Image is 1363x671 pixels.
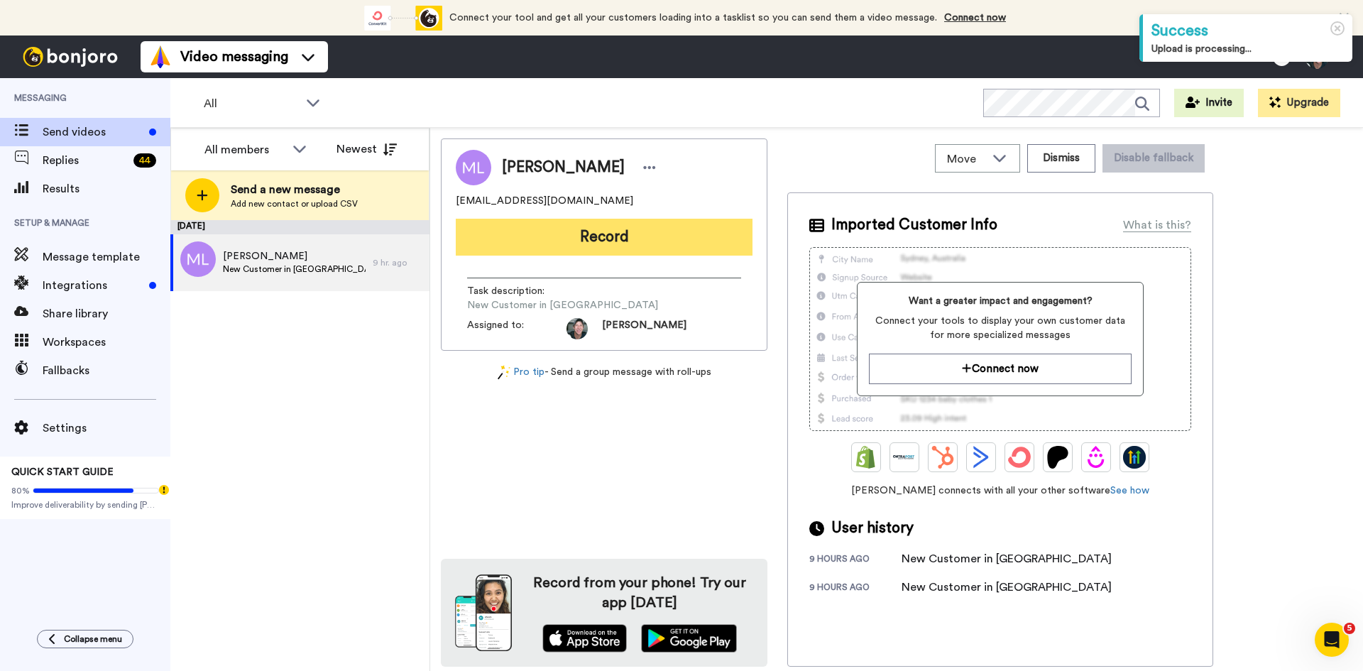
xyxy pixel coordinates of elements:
span: Replies [43,152,128,169]
div: animation [364,6,442,31]
span: Integrations [43,277,143,294]
div: [DATE] [170,220,429,234]
div: Success [1151,20,1344,42]
span: New Customer in [GEOGRAPHIC_DATA] [467,298,658,312]
span: 80% [11,485,30,496]
div: 9 hours ago [809,553,902,567]
img: Image of Michael Lawrence [456,150,491,185]
span: New Customer in [GEOGRAPHIC_DATA] [223,263,366,275]
span: Connect your tools to display your own customer data for more specialized messages [869,314,1131,342]
span: Workspaces [43,334,170,351]
button: Record [456,219,752,256]
div: 9 hr. ago [373,257,422,268]
span: Settings [43,420,170,437]
img: appstore [542,624,627,653]
span: Move [947,151,985,168]
span: Add new contact or upload CSV [231,198,358,209]
div: 44 [133,153,156,168]
img: Patreon [1046,446,1069,469]
span: 5 [1344,623,1355,634]
span: Task description : [467,284,566,298]
button: Invite [1174,89,1244,117]
button: Disable fallback [1102,144,1205,173]
img: ml.png [180,241,216,277]
div: New Customer in [GEOGRAPHIC_DATA] [902,550,1112,567]
span: QUICK START GUIDE [11,467,114,477]
span: Imported Customer Info [831,214,997,236]
span: Send videos [43,124,143,141]
span: [PERSON_NAME] [602,318,686,339]
a: Pro tip [498,365,544,380]
img: Hubspot [931,446,954,469]
a: See how [1110,486,1149,496]
div: Upload is processing... [1151,42,1344,56]
img: ActiveCampaign [970,446,992,469]
div: What is this? [1123,217,1191,234]
a: Connect now [944,13,1006,23]
div: All members [204,141,285,158]
span: Fallbacks [43,362,170,379]
img: magic-wand.svg [498,365,510,380]
img: vm-color.svg [149,45,172,68]
img: bj-logo-header-white.svg [17,47,124,67]
span: [EMAIL_ADDRESS][DOMAIN_NAME] [456,194,633,208]
h4: Record from your phone! Try our app [DATE] [526,573,753,613]
span: Want a greater impact and engagement? [869,294,1131,308]
span: Assigned to: [467,318,566,339]
img: GoHighLevel [1123,446,1146,469]
div: Tooltip anchor [158,484,170,496]
span: Message template [43,249,170,266]
span: [PERSON_NAME] connects with all your other software [809,484,1191,498]
button: Dismiss [1027,144,1095,173]
span: Improve deliverability by sending [PERSON_NAME]’s from your own email [11,499,159,511]
iframe: Intercom live chat [1315,623,1349,657]
img: Drip [1085,446,1107,469]
button: Newest [326,135,407,163]
span: [PERSON_NAME] [223,249,366,263]
span: Send a new message [231,181,358,198]
button: Collapse menu [37,630,133,648]
span: Collapse menu [64,633,122,645]
div: 9 hours ago [809,582,902,596]
span: Connect your tool and get all your customers loading into a tasklist so you can send them a video... [449,13,937,23]
span: All [204,95,299,112]
span: User history [831,518,914,539]
img: Shopify [855,446,877,469]
img: ConvertKit [1008,446,1031,469]
button: Connect now [869,354,1131,384]
span: Results [43,180,170,197]
img: download [455,574,512,651]
div: - Send a group message with roll-ups [441,365,767,380]
img: 57205295-f2b3-4b88-9108-b157d8500dbc-1599912217.jpg [566,318,588,339]
div: New Customer in [GEOGRAPHIC_DATA] [902,579,1112,596]
span: Video messaging [180,47,288,67]
span: [PERSON_NAME] [502,157,625,178]
img: Ontraport [893,446,916,469]
span: Share library [43,305,170,322]
button: Upgrade [1258,89,1340,117]
img: playstore [641,624,737,653]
